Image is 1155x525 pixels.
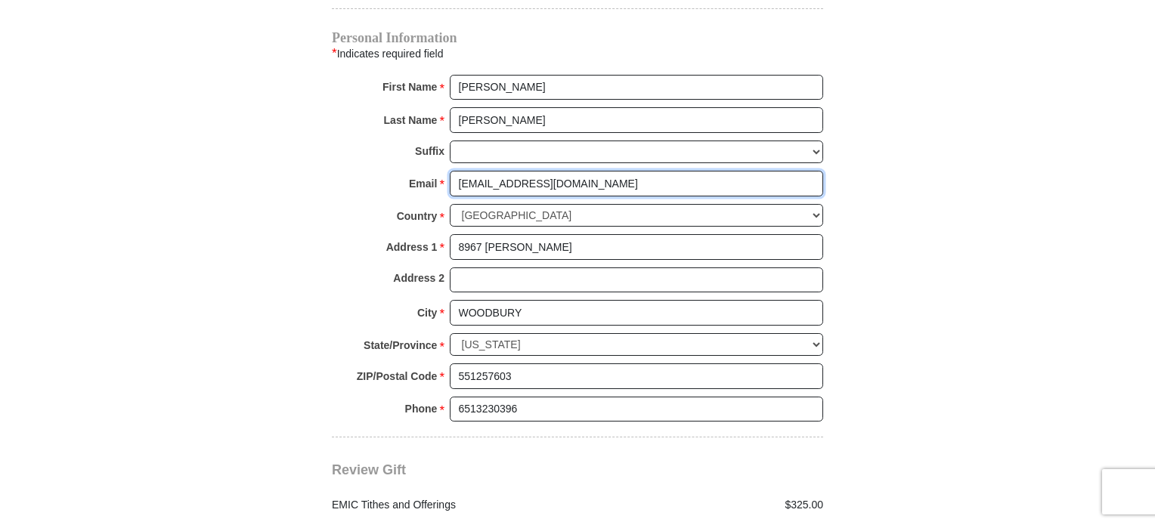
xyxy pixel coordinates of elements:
span: Review Gift [332,462,406,477]
strong: Address 1 [386,236,438,258]
div: Indicates required field [332,44,823,63]
strong: First Name [382,76,437,97]
strong: Last Name [384,110,438,131]
div: $325.00 [577,497,831,513]
strong: Country [397,205,438,227]
strong: Phone [405,398,438,419]
strong: Email [409,173,437,194]
div: EMIC Tithes and Offerings [324,497,578,513]
strong: State/Province [364,335,437,356]
strong: ZIP/Postal Code [357,366,438,387]
strong: Address 2 [393,267,444,289]
h4: Personal Information [332,32,823,44]
strong: City [417,302,437,323]
strong: Suffix [415,141,444,162]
